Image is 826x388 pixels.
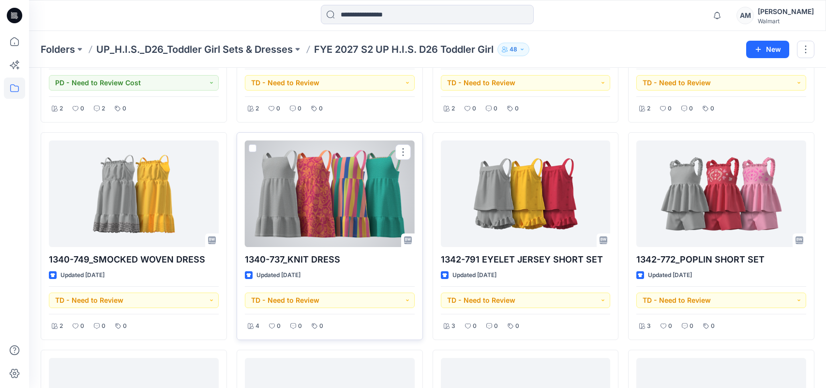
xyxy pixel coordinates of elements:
[80,104,84,114] p: 0
[472,104,476,114] p: 0
[668,104,672,114] p: 0
[636,253,806,266] p: 1342-772_POPLIN SHORT SET
[515,104,519,114] p: 0
[711,321,715,331] p: 0
[648,270,692,280] p: Updated [DATE]
[758,6,814,17] div: [PERSON_NAME]
[668,321,672,331] p: 0
[736,7,754,24] div: AM
[452,270,496,280] p: Updated [DATE]
[441,140,611,247] a: 1342-791 EYELET JERSEY SHORT SET
[758,17,814,25] div: Walmart
[256,270,300,280] p: Updated [DATE]
[60,104,63,114] p: 2
[102,321,105,331] p: 0
[255,321,259,331] p: 4
[494,104,497,114] p: 0
[314,43,494,56] p: FYE 2027 S2 UP H.I.S. D26 Toddler Girl
[515,321,519,331] p: 0
[690,321,693,331] p: 0
[689,104,693,114] p: 0
[451,321,455,331] p: 3
[277,321,281,331] p: 0
[245,253,415,266] p: 1340-737_KNIT DRESS
[122,104,126,114] p: 0
[636,140,806,247] a: 1342-772_POPLIN SHORT SET
[102,104,105,114] p: 2
[245,140,415,247] a: 1340-737_KNIT DRESS
[494,321,498,331] p: 0
[49,253,219,266] p: 1340-749_SMOCKED WOVEN DRESS
[60,270,105,280] p: Updated [DATE]
[473,321,477,331] p: 0
[510,44,517,55] p: 48
[123,321,127,331] p: 0
[441,253,611,266] p: 1342-791 EYELET JERSEY SHORT SET
[746,41,789,58] button: New
[60,321,63,331] p: 2
[647,321,651,331] p: 3
[647,104,650,114] p: 2
[451,104,455,114] p: 2
[276,104,280,114] p: 0
[49,140,219,247] a: 1340-749_SMOCKED WOVEN DRESS
[710,104,714,114] p: 0
[298,104,301,114] p: 0
[41,43,75,56] a: Folders
[497,43,529,56] button: 48
[319,321,323,331] p: 0
[298,321,302,331] p: 0
[80,321,84,331] p: 0
[96,43,293,56] a: UP_H.I.S._D26_Toddler Girl Sets & Dresses
[255,104,259,114] p: 2
[319,104,323,114] p: 0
